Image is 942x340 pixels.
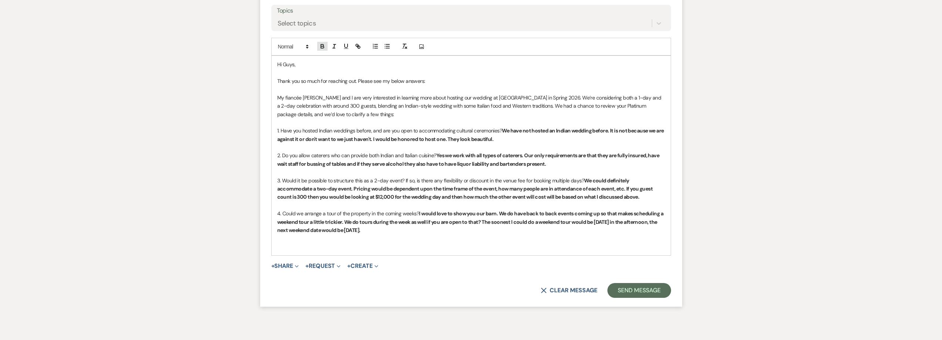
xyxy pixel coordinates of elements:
[277,6,666,16] label: Topics
[271,263,299,269] button: Share
[277,177,584,184] span: 3. Would it be possible to structure this as a 2-day event? If so, is there any flexibility or di...
[271,263,275,269] span: +
[277,177,654,201] strong: We could definitely accommodate a two-day event. Pricing would be dependent upon the time frame o...
[277,127,665,142] strong: We have not hosted an Indian wedding before. It is not because we are against it or don't want to...
[347,263,378,269] button: Create
[277,210,664,233] strong: I would love to show you our barn. We do have back to back events coming up so that makes schedul...
[277,60,665,68] p: Hi Guys,
[277,210,419,217] span: 4. Could we arrange a tour of the property in the coming weeks?
[278,18,316,28] div: Select topics
[541,287,597,293] button: Clear message
[277,127,502,134] span: 1. Have you hosted Indian weddings before, and are you open to accommodating cultural ceremonies?
[277,152,660,167] strong: Yes we work with all types of caterers. Our only requirements are that they are fully insured, ha...
[347,263,351,269] span: +
[277,94,663,118] span: My fiancée [PERSON_NAME] and I are very interested in learning more about hosting our wedding at ...
[305,263,341,269] button: Request
[305,263,309,269] span: +
[277,152,436,159] span: 2. Do you allow caterers who can provide both Indian and Italian cuisine?
[607,283,671,298] button: Send Message
[277,77,665,85] p: Thank you so much for reaching out. Please see my below answers:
